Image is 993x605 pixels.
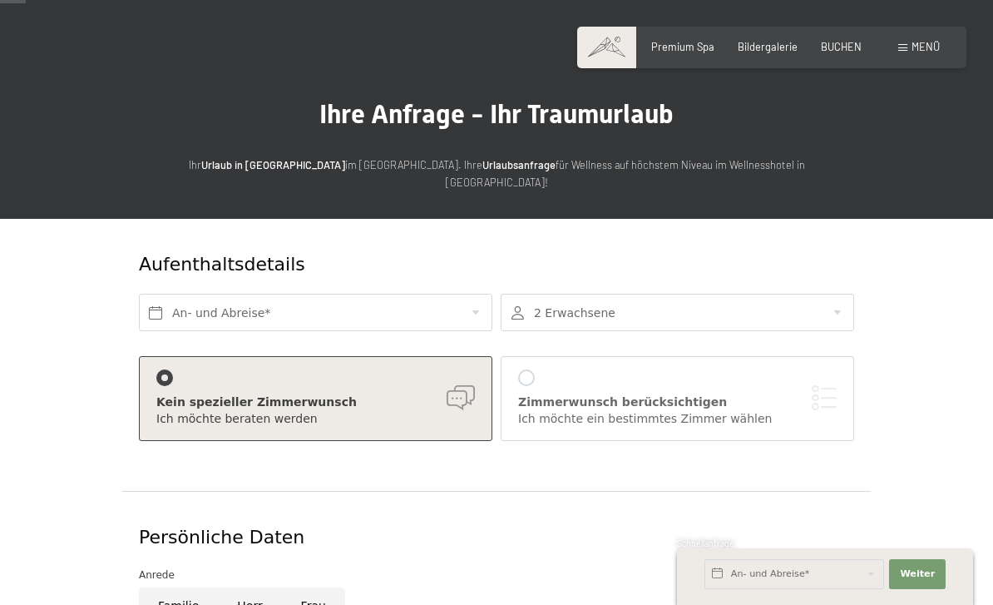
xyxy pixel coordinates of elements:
div: Anrede [139,567,854,583]
span: Weiter [900,568,935,581]
div: Kein spezieller Zimmerwunsch [156,394,475,411]
a: Bildergalerie [738,40,798,53]
strong: Urlaubsanfrage [482,158,556,171]
a: BUCHEN [821,40,862,53]
div: Zimmerwunsch berücksichtigen [518,394,837,411]
div: Persönliche Daten [139,525,854,551]
p: Ihr im [GEOGRAPHIC_DATA]. Ihre für Wellness auf höchstem Niveau im Wellnesshotel in [GEOGRAPHIC_D... [164,156,829,191]
div: Ich möchte beraten werden [156,411,475,428]
a: Premium Spa [651,40,714,53]
button: Weiter [889,559,946,589]
div: Aufenthaltsdetails [139,252,734,278]
span: Ihre Anfrage - Ihr Traumurlaub [319,98,674,130]
strong: Urlaub in [GEOGRAPHIC_DATA] [201,158,345,171]
span: Menü [911,40,940,53]
div: Ich möchte ein bestimmtes Zimmer wählen [518,411,837,428]
span: Schnellanfrage [677,538,734,548]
